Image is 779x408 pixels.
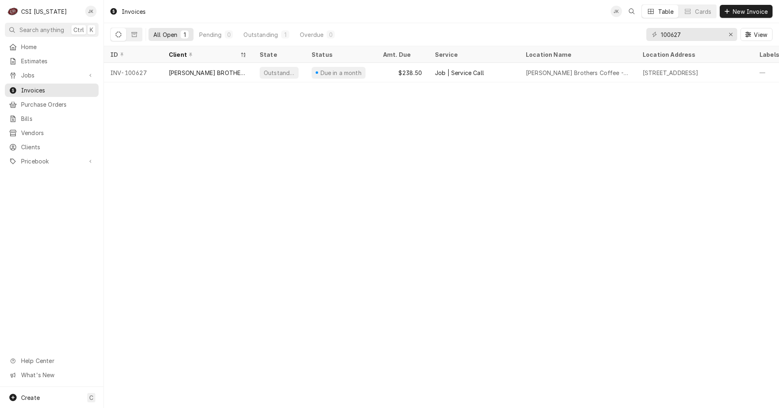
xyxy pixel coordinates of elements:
[720,5,773,18] button: New Invoice
[21,114,95,123] span: Bills
[7,6,19,17] div: CSI Kentucky's Avatar
[110,50,154,59] div: ID
[740,28,773,41] button: View
[243,30,278,39] div: Outstanding
[526,50,628,59] div: Location Name
[5,140,99,154] a: Clients
[435,50,511,59] div: Service
[328,30,333,39] div: 0
[19,26,64,34] span: Search anything
[661,28,722,41] input: Keyword search
[5,84,99,97] a: Invoices
[5,23,99,37] button: Search anythingCtrlK
[5,155,99,168] a: Go to Pricebook
[300,30,323,39] div: Overdue
[21,57,95,65] span: Estimates
[5,69,99,82] a: Go to Jobs
[153,30,177,39] div: All Open
[21,100,95,109] span: Purchase Orders
[90,26,93,34] span: K
[21,394,40,401] span: Create
[21,7,67,16] div: CSI [US_STATE]
[377,63,428,82] div: $238.50
[169,50,239,59] div: Client
[695,7,711,16] div: Cards
[73,26,84,34] span: Ctrl
[21,86,95,94] span: Invoices
[182,30,187,39] div: 1
[169,69,247,77] div: [PERSON_NAME] BROTHERS COFFEE
[5,126,99,140] a: Vendors
[104,63,162,82] div: INV-100627
[5,40,99,54] a: Home
[21,356,94,365] span: Help Center
[643,50,745,59] div: Location Address
[7,6,19,17] div: C
[658,7,674,16] div: Table
[260,50,299,59] div: State
[89,393,93,402] span: C
[752,30,769,39] span: View
[85,6,97,17] div: Jeff Kuehl's Avatar
[319,69,362,77] div: Due in a month
[5,54,99,68] a: Estimates
[263,69,295,77] div: Outstanding
[526,69,630,77] div: [PERSON_NAME] Brothers Coffee - [PERSON_NAME]
[643,69,699,77] div: [STREET_ADDRESS]
[5,354,99,367] a: Go to Help Center
[226,30,231,39] div: 0
[5,112,99,125] a: Bills
[85,6,97,17] div: JK
[383,50,420,59] div: Amt. Due
[312,50,368,59] div: Status
[21,129,95,137] span: Vendors
[724,28,737,41] button: Erase input
[5,368,99,382] a: Go to What's New
[611,6,622,17] div: JK
[731,7,769,16] span: New Invoice
[611,6,622,17] div: Jeff Kuehl's Avatar
[21,143,95,151] span: Clients
[199,30,222,39] div: Pending
[5,98,99,111] a: Purchase Orders
[283,30,288,39] div: 1
[435,69,484,77] div: Job | Service Call
[21,71,82,79] span: Jobs
[21,43,95,51] span: Home
[21,371,94,379] span: What's New
[625,5,638,18] button: Open search
[21,157,82,165] span: Pricebook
